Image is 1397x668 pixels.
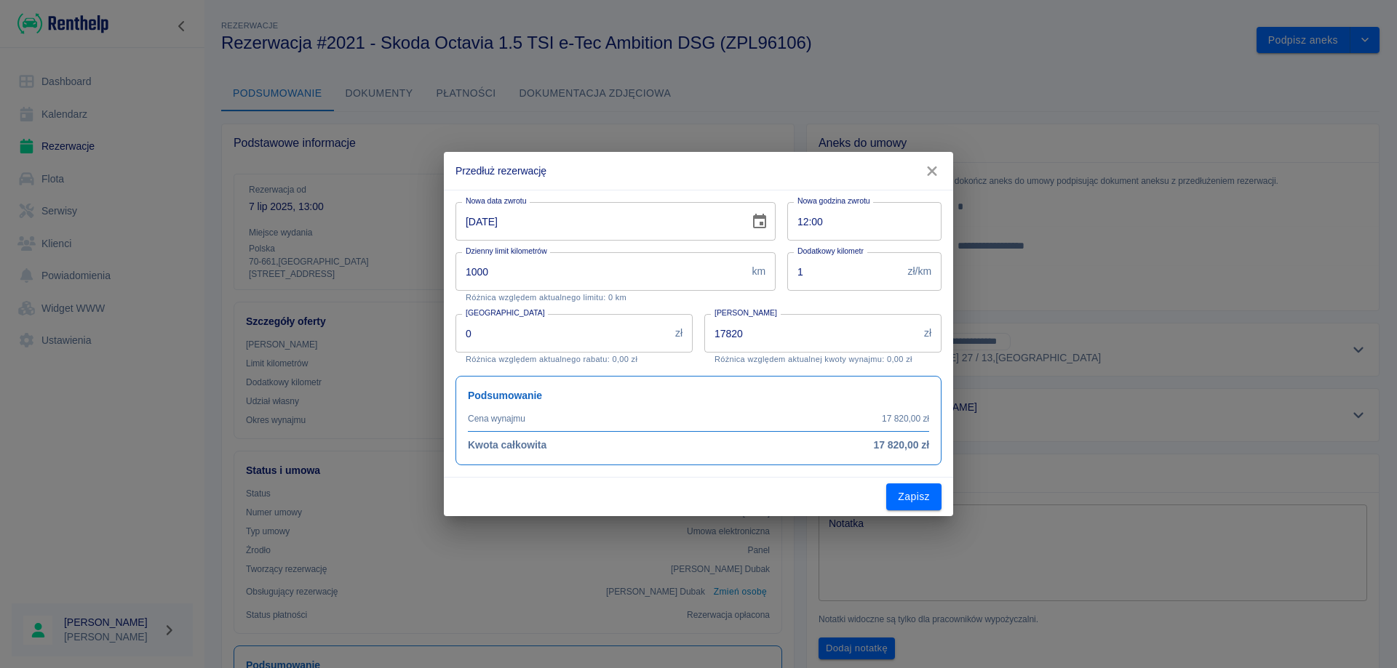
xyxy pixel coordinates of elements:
p: zł [675,326,682,341]
input: hh:mm [787,202,931,241]
p: Różnica względem aktualnego limitu: 0 km [466,293,765,302]
input: Kwota wynajmu od początkowej daty, nie samego aneksu. [704,314,918,353]
p: Różnica względem aktualnego rabatu: 0,00 zł [466,355,682,364]
input: Kwota rabatu ustalona na początku [455,314,669,353]
label: Dodatkowy kilometr [797,246,864,257]
label: Nowa godzina zwrotu [797,196,870,206]
h6: 17 820,00 zł [874,438,929,453]
p: zł/km [908,264,931,279]
label: [PERSON_NAME] [715,307,777,318]
h2: Przedłuż rezerwację [444,152,953,190]
p: 17 820,00 zł [882,412,929,425]
h6: Kwota całkowita [468,438,546,453]
h6: Podsumowanie [468,388,929,403]
p: Cena wynajmu [468,412,525,425]
input: DD-MM-YYYY [455,202,739,241]
button: Choose date, selected date is 26 wrz 2025 [745,207,774,236]
label: [GEOGRAPHIC_DATA] [466,307,545,318]
p: km [752,264,765,279]
button: Zapisz [886,483,942,510]
label: Nowa data zwrotu [466,196,526,206]
label: Dzienny limit kilometrów [466,246,547,257]
p: Różnica względem aktualnej kwoty wynajmu: 0,00 zł [715,355,931,364]
p: zł [924,326,931,341]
